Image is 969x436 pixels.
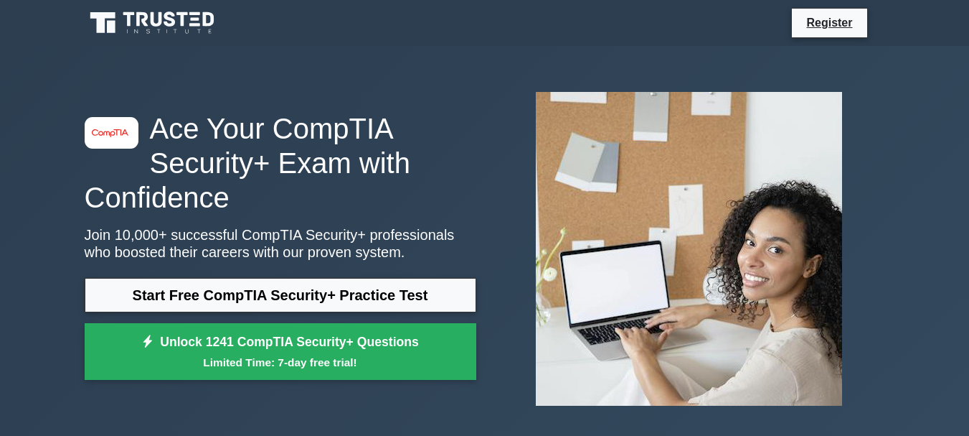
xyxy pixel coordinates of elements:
[85,111,476,215] h1: Ace Your CompTIA Security+ Exam with Confidence
[85,226,476,261] p: Join 10,000+ successful CompTIA Security+ professionals who boosted their careers with our proven...
[103,354,458,371] small: Limited Time: 7-day free trial!
[85,323,476,381] a: Unlock 1241 CompTIA Security+ QuestionsLimited Time: 7-day free trial!
[798,14,861,32] a: Register
[85,278,476,312] a: Start Free CompTIA Security+ Practice Test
